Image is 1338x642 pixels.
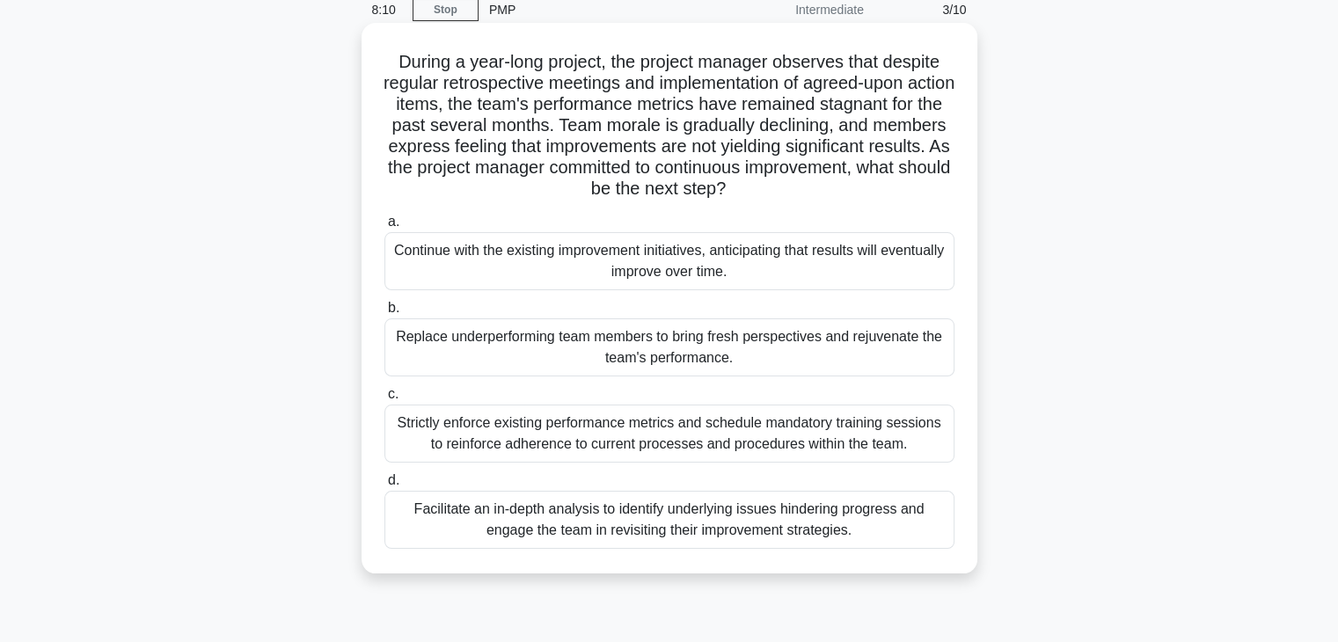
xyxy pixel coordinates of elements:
[384,405,954,463] div: Strictly enforce existing performance metrics and schedule mandatory training sessions to reinfor...
[388,300,399,315] span: b.
[388,386,398,401] span: c.
[388,472,399,487] span: d.
[384,491,954,549] div: Facilitate an in-depth analysis to identify underlying issues hindering progress and engage the t...
[384,318,954,376] div: Replace underperforming team members to bring fresh perspectives and rejuvenate the team's perfor...
[384,232,954,290] div: Continue with the existing improvement initiatives, anticipating that results will eventually imp...
[383,51,956,201] h5: During a year-long project, the project manager observes that despite regular retrospective meeti...
[388,214,399,229] span: a.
